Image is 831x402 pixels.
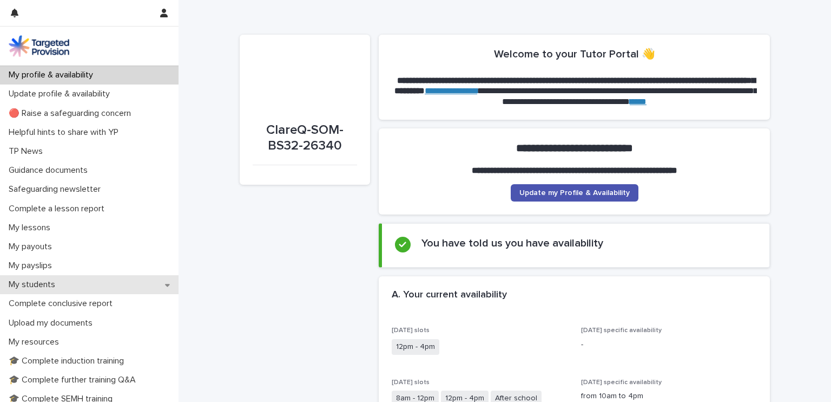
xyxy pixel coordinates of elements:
p: My payouts [4,242,61,252]
p: My students [4,280,64,290]
p: My resources [4,337,68,347]
p: My lessons [4,223,59,233]
p: Complete a lesson report [4,204,113,214]
p: My payslips [4,261,61,271]
p: Safeguarding newsletter [4,184,109,194]
h2: Welcome to your Tutor Portal 👋 [494,48,655,61]
p: Complete conclusive report [4,299,121,309]
h2: A. Your current availability [392,289,507,301]
span: [DATE] slots [392,327,430,334]
img: M5nRWzHhSzIhMunXDL62 [9,35,69,57]
p: Helpful hints to share with YP [4,127,127,138]
p: 🎓 Complete induction training [4,356,133,366]
span: [DATE] specific availability [581,379,662,386]
h2: You have told us you have availability [421,237,603,250]
p: ClareQ-SOM-BS32-26340 [253,122,357,154]
p: My profile & availability [4,70,102,80]
span: 12pm - 4pm [392,339,439,355]
p: 🔴 Raise a safeguarding concern [4,108,140,119]
p: from 10am to 4pm [581,391,757,402]
a: Update my Profile & Availability [511,184,638,202]
span: [DATE] slots [392,379,430,386]
p: - [581,339,757,351]
span: Update my Profile & Availability [519,189,630,197]
p: Update profile & availability [4,89,118,99]
span: [DATE] specific availability [581,327,662,334]
p: TP News [4,146,51,157]
p: 🎓 Complete further training Q&A [4,375,144,385]
p: Guidance documents [4,165,96,176]
p: Upload my documents [4,318,101,328]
